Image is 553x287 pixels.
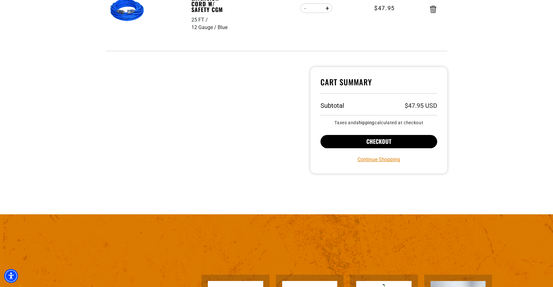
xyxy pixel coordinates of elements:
div: Accessibility Menu [4,269,18,283]
div: 25 FT [191,16,209,24]
a: shipping [356,120,375,125]
span: $47.95 [374,4,395,12]
p: $47.95 USD [405,102,437,109]
div: Blue [218,24,227,31]
div: 12 Gauge [191,24,218,31]
h3: Subtotal [320,102,344,109]
a: Continue Shopping [357,156,400,163]
button: Checkout [320,135,437,148]
input: Quantity for Outdoor Dual Lighted Extension Cord w/ Safety CGM [310,3,322,14]
small: Taxes and calculated at checkout [320,120,437,125]
h4: Cart Summary [320,77,437,94]
a: Remove Outdoor Dual Lighted Extension Cord w/ Safety CGM - 25 FT / 12 Gauge / Blue [430,7,436,11]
